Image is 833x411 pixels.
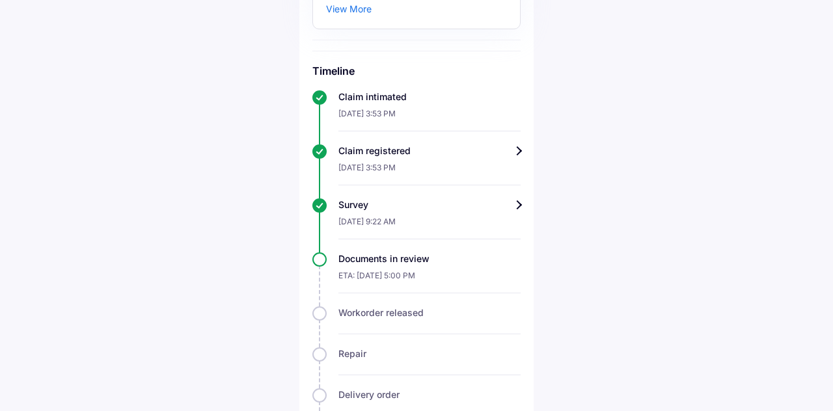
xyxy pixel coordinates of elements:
div: [DATE] 9:22 AM [338,211,521,239]
div: Delivery order [338,388,521,401]
div: [DATE] 3:53 PM [338,157,521,185]
div: Survey [338,198,521,211]
div: Workorder released [338,306,521,319]
div: Repair [338,347,521,360]
div: Documents in review [338,252,521,265]
div: Claim registered [338,144,521,157]
div: View More [326,3,372,16]
div: [DATE] 3:53 PM [338,103,521,131]
div: ETA: [DATE] 5:00 PM [338,265,521,293]
h6: Timeline [312,64,521,77]
div: Claim intimated [338,90,521,103]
